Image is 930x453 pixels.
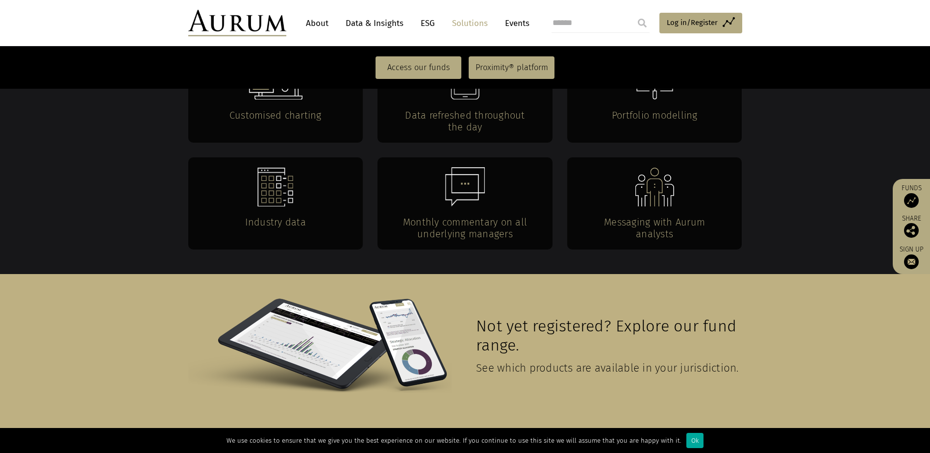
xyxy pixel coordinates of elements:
a: Log in/Register [659,13,742,33]
a: Data & Insights [341,14,408,32]
img: Sign up to our newsletter [904,254,919,269]
a: Access our funds [376,56,461,79]
div: Ok [686,433,704,448]
h4: Data refreshed throughout the day [397,109,533,133]
a: Proximity® platform [469,56,554,79]
span: Not yet registered? Explore our fund range. [476,317,736,355]
img: Share this post [904,223,919,238]
h4: Portfolio modelling [587,109,723,121]
div: Share [898,215,925,238]
input: Submit [632,13,652,33]
a: About [301,14,333,32]
img: Aurum [188,10,286,36]
a: Events [500,14,529,32]
h4: Monthly commentary on all underlying managers [397,216,533,240]
a: Solutions [447,14,493,32]
h4: Industry data [208,216,344,228]
span: Log in/Register [667,17,718,28]
a: Sign up [898,245,925,269]
h4: Messaging with Aurum analysts [587,216,723,240]
span: See which products are available in your jurisdiction. [476,361,739,375]
img: Access Funds [904,193,919,208]
a: ESG [416,14,440,32]
h4: Customised charting [208,109,344,121]
a: Funds [898,184,925,208]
